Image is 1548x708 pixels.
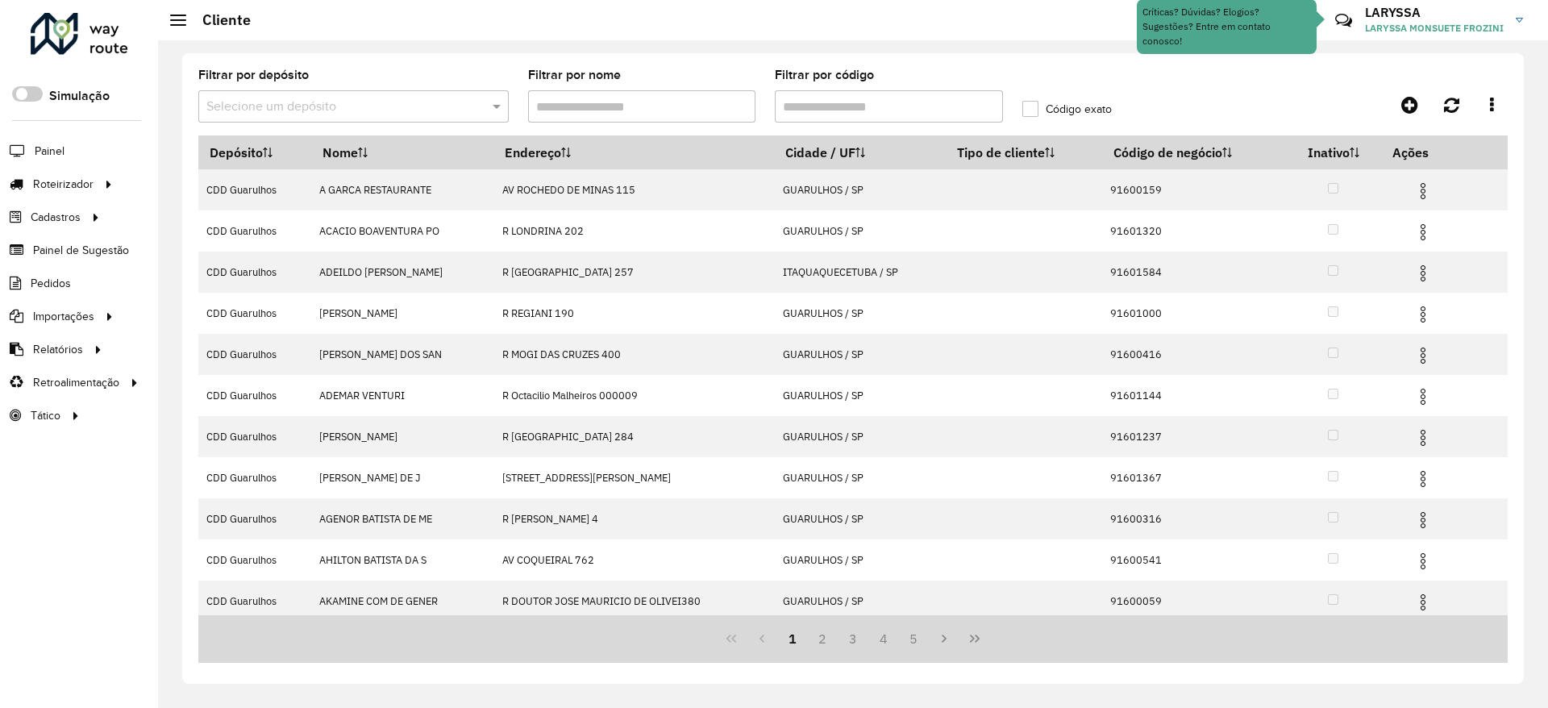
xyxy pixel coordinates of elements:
td: R REGIANI 190 [494,293,775,334]
td: ADEILDO [PERSON_NAME] [311,252,494,293]
td: GUARULHOS / SP [774,539,947,581]
th: Ações [1381,135,1478,169]
td: 91601237 [1102,416,1285,457]
td: CDD Guarulhos [198,581,311,622]
td: R [PERSON_NAME] 4 [494,498,775,539]
th: Endereço [494,135,775,169]
td: [STREET_ADDRESS][PERSON_NAME] [494,457,775,498]
td: AV ROCHEDO DE MINAS 115 [494,169,775,210]
td: GUARULHOS / SP [774,498,947,539]
td: R DOUTOR JOSE MAURICIO DE OLIVEI380 [494,581,775,622]
th: Depósito [198,135,311,169]
td: 91601584 [1102,252,1285,293]
button: Last Page [959,623,990,654]
td: 91601320 [1102,210,1285,252]
span: Painel [35,143,64,160]
td: CDD Guarulhos [198,457,311,498]
td: GUARULHOS / SP [774,416,947,457]
span: Painel de Sugestão [33,242,129,259]
td: [PERSON_NAME] [311,416,494,457]
td: GUARULHOS / SP [774,375,947,416]
button: Next Page [929,623,959,654]
td: GUARULHOS / SP [774,210,947,252]
span: Pedidos [31,275,71,292]
td: GUARULHOS / SP [774,457,947,498]
td: 91600316 [1102,498,1285,539]
td: 91600059 [1102,581,1285,622]
td: CDD Guarulhos [198,539,311,581]
th: Inativo [1285,135,1381,169]
td: ACACIO BOAVENTURA PO [311,210,494,252]
td: R [GEOGRAPHIC_DATA] 284 [494,416,775,457]
td: AHILTON BATISTA DA S [311,539,494,581]
td: 91601367 [1102,457,1285,498]
td: CDD Guarulhos [198,252,311,293]
td: AKAMINE COM DE GENER [311,581,494,622]
h2: Cliente [186,11,251,29]
td: R [GEOGRAPHIC_DATA] 257 [494,252,775,293]
th: Tipo de cliente [947,135,1102,169]
span: Tático [31,407,60,424]
a: Contato Rápido [1326,3,1361,38]
td: 91600541 [1102,539,1285,581]
label: Código exato [1022,101,1112,118]
th: Nome [311,135,494,169]
td: GUARULHOS / SP [774,581,947,622]
h3: LARYSSA [1365,5,1504,20]
td: CDD Guarulhos [198,498,311,539]
span: LARYSSA MONSUETE FROZINI [1365,21,1504,35]
span: Retroalimentação [33,374,119,391]
label: Filtrar por código [775,65,874,85]
td: CDD Guarulhos [198,375,311,416]
button: 5 [899,623,930,654]
td: R LONDRINA 202 [494,210,775,252]
span: Importações [33,308,94,325]
td: 91600416 [1102,334,1285,375]
td: GUARULHOS / SP [774,334,947,375]
td: 91600159 [1102,169,1285,210]
label: Simulação [49,86,110,106]
td: [PERSON_NAME] [311,293,494,334]
td: A GARCA RESTAURANTE [311,169,494,210]
td: CDD Guarulhos [198,293,311,334]
td: AGENOR BATISTA DE ME [311,498,494,539]
td: CDD Guarulhos [198,169,311,210]
button: 4 [868,623,899,654]
td: R Octacilio Malheiros 000009 [494,375,775,416]
td: 91601000 [1102,293,1285,334]
button: 1 [777,623,808,654]
span: Roteirizador [33,176,94,193]
td: ITAQUAQUECETUBA / SP [774,252,947,293]
span: Cadastros [31,209,81,226]
th: Cidade / UF [774,135,947,169]
td: CDD Guarulhos [198,416,311,457]
td: [PERSON_NAME] DOS SAN [311,334,494,375]
td: AV COQUEIRAL 762 [494,539,775,581]
td: CDD Guarulhos [198,334,311,375]
th: Código de negócio [1102,135,1285,169]
button: 3 [838,623,868,654]
td: GUARULHOS / SP [774,293,947,334]
td: [PERSON_NAME] DE J [311,457,494,498]
label: Filtrar por nome [528,65,621,85]
td: GUARULHOS / SP [774,169,947,210]
td: CDD Guarulhos [198,210,311,252]
td: 91601144 [1102,375,1285,416]
label: Filtrar por depósito [198,65,309,85]
td: ADEMAR VENTURI [311,375,494,416]
button: 2 [807,623,838,654]
td: R MOGI DAS CRUZES 400 [494,334,775,375]
span: Relatórios [33,341,83,358]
